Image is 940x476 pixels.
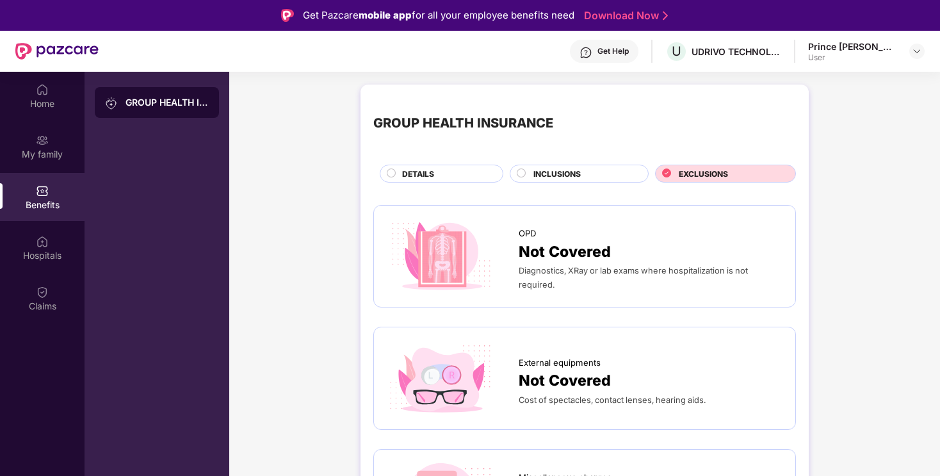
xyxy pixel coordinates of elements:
div: UDRIVO TECHNOLOGIES PRIVATE LIMITED [692,45,781,58]
img: svg+xml;base64,PHN2ZyBpZD0iQmVuZWZpdHMiIHhtbG5zPSJodHRwOi8vd3d3LnczLm9yZy8yMDAwL3N2ZyIgd2lkdGg9Ij... [36,185,49,197]
img: Logo [281,9,294,22]
strong: mobile app [359,9,412,21]
span: Diagnostics, XRay or lab exams where hospitalization is not required. [519,266,748,290]
img: icon [387,340,496,416]
img: svg+xml;base64,PHN2ZyBpZD0iSG9zcGl0YWxzIiB4bWxucz0iaHR0cDovL3d3dy53My5vcmcvMjAwMC9zdmciIHdpZHRoPS... [36,235,49,248]
div: GROUP HEALTH INSURANCE [126,96,209,109]
div: User [808,53,898,63]
span: EXCLUSIONS [679,168,728,180]
img: svg+xml;base64,PHN2ZyBpZD0iQ2xhaW0iIHhtbG5zPSJodHRwOi8vd3d3LnczLm9yZy8yMDAwL3N2ZyIgd2lkdGg9IjIwIi... [36,286,49,299]
img: svg+xml;base64,PHN2ZyBpZD0iRHJvcGRvd24tMzJ4MzIiIHhtbG5zPSJodHRwOi8vd3d3LnczLm9yZy8yMDAwL3N2ZyIgd2... [912,46,922,56]
img: svg+xml;base64,PHN2ZyB3aWR0aD0iMjAiIGhlaWdodD0iMjAiIHZpZXdCb3g9IjAgMCAyMCAyMCIgZmlsbD0ibm9uZSIgeG... [105,97,118,110]
span: DETAILS [402,168,434,180]
img: Stroke [663,9,668,22]
div: Prince [PERSON_NAME] [808,40,898,53]
div: Get Pazcare for all your employee benefits need [303,8,574,23]
img: svg+xml;base64,PHN2ZyBpZD0iSGVscC0zMngzMiIgeG1sbnM9Imh0dHA6Ly93d3cudzMub3JnLzIwMDAvc3ZnIiB3aWR0aD... [579,46,592,59]
img: New Pazcare Logo [15,43,99,60]
span: INCLUSIONS [533,168,581,180]
span: U [672,44,681,59]
span: Cost of spectacles, contact lenses, hearing aids. [519,395,706,405]
span: OPD [519,227,536,240]
div: Get Help [597,46,629,56]
img: svg+xml;base64,PHN2ZyBpZD0iSG9tZSIgeG1sbnM9Imh0dHA6Ly93d3cudzMub3JnLzIwMDAvc3ZnIiB3aWR0aD0iMjAiIG... [36,83,49,96]
div: GROUP HEALTH INSURANCE [373,113,553,133]
span: Not Covered [519,240,611,263]
img: icon [387,218,496,294]
span: External equipments [519,356,601,370]
img: svg+xml;base64,PHN2ZyB3aWR0aD0iMjAiIGhlaWdodD0iMjAiIHZpZXdCb3g9IjAgMCAyMCAyMCIgZmlsbD0ibm9uZSIgeG... [36,134,49,147]
a: Download Now [584,9,664,22]
span: Not Covered [519,369,611,392]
